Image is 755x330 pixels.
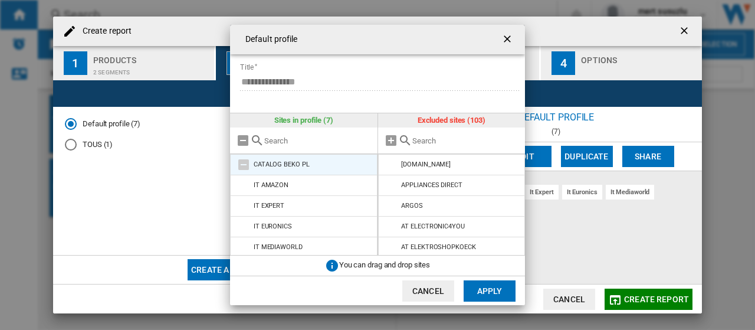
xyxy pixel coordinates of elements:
md-icon: Add all [384,133,398,148]
div: ARGOS [401,202,423,210]
input: Search [412,136,520,145]
button: Cancel [402,280,454,302]
div: IT AMAZON [254,181,288,189]
div: Excluded sites (103) [378,113,526,128]
div: AT ELECTRONIC4YOU [401,223,464,230]
div: AT ELEKTROSHOPKOECK [401,243,475,251]
button: Apply [464,280,516,302]
div: CATALOG BEKO PL [254,161,310,168]
button: getI18NText('BUTTONS.CLOSE_DIALOG') [497,28,520,51]
div: [DOMAIN_NAME] [401,161,451,168]
ng-md-icon: getI18NText('BUTTONS.CLOSE_DIALOG') [501,33,516,47]
div: IT MEDIAWORLD [254,243,303,251]
span: You can drag and drop sites [339,261,430,270]
md-icon: Remove all [236,133,250,148]
div: Sites in profile (7) [230,113,377,128]
input: Search [264,136,372,145]
h4: Default profile [239,34,298,45]
div: IT EXPERT [254,202,284,210]
div: IT EURONICS [254,223,292,230]
div: APPLIANCES DIRECT [401,181,462,189]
